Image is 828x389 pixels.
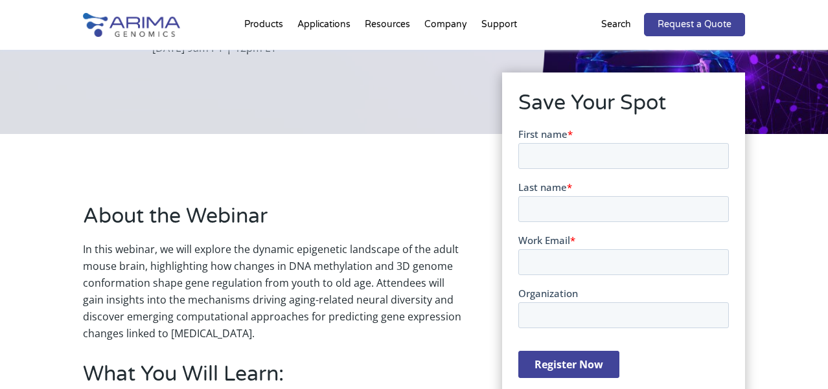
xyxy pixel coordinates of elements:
[601,16,631,33] p: Search
[83,13,180,37] img: Arima-Genomics-logo
[518,89,729,128] h2: Save Your Spot
[644,13,745,36] a: Request a Quote
[518,128,729,389] iframe: Form 0
[83,241,466,342] p: In this webinar, we will explore the dynamic epigenetic landscape of the adult mouse brain, highl...
[83,202,466,241] h2: About the Webinar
